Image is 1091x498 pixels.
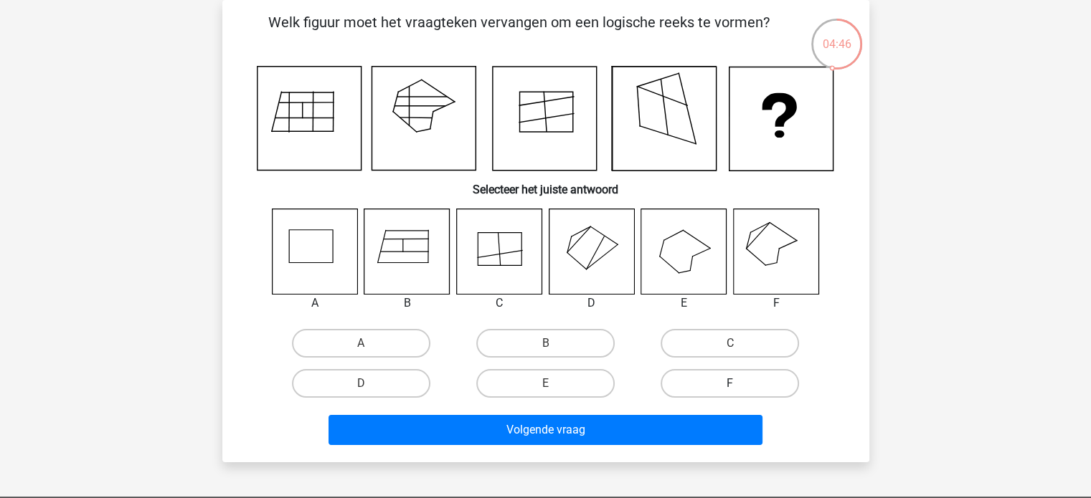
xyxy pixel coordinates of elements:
h6: Selecteer het juiste antwoord [245,171,846,196]
div: 04:46 [810,17,864,53]
div: A [261,295,369,312]
div: B [353,295,461,312]
label: E [476,369,615,398]
div: C [445,295,554,312]
label: F [661,369,799,398]
div: D [538,295,646,312]
label: C [661,329,799,358]
label: B [476,329,615,358]
label: D [292,369,430,398]
div: E [630,295,738,312]
button: Volgende vraag [329,415,762,445]
div: F [722,295,831,312]
p: Welk figuur moet het vraagteken vervangen om een logische reeks te vormen? [245,11,793,54]
label: A [292,329,430,358]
